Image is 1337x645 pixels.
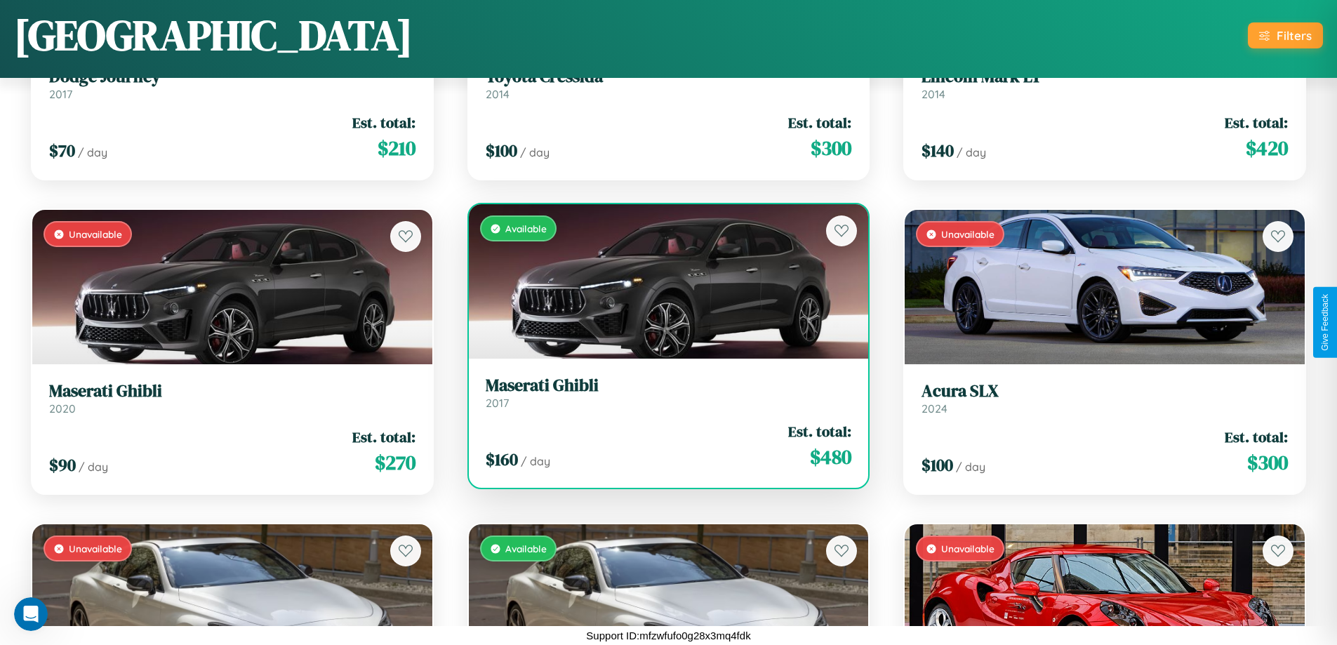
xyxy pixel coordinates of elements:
[69,228,122,240] span: Unavailable
[14,6,413,64] h1: [GEOGRAPHIC_DATA]
[49,381,415,415] a: Maserati Ghibli2020
[78,145,107,159] span: / day
[788,112,851,133] span: Est. total:
[941,543,995,554] span: Unavailable
[922,139,954,162] span: $ 140
[521,454,550,468] span: / day
[957,145,986,159] span: / day
[14,597,48,631] iframe: Intercom live chat
[922,381,1288,415] a: Acura SLX2024
[1246,134,1288,162] span: $ 420
[922,453,953,477] span: $ 100
[1277,28,1312,43] div: Filters
[922,381,1288,401] h3: Acura SLX
[1225,427,1288,447] span: Est. total:
[486,448,518,471] span: $ 160
[486,67,852,101] a: Toyota Cressida2014
[49,381,415,401] h3: Maserati Ghibli
[922,67,1288,101] a: Lincoln Mark LT2014
[486,396,509,410] span: 2017
[956,460,985,474] span: / day
[505,222,547,234] span: Available
[1248,22,1323,48] button: Filters
[49,401,76,415] span: 2020
[352,427,415,447] span: Est. total:
[1320,294,1330,351] div: Give Feedback
[378,134,415,162] span: $ 210
[49,87,72,101] span: 2017
[486,375,852,410] a: Maserati Ghibli2017
[352,112,415,133] span: Est. total:
[49,67,415,101] a: Dodge Journey2017
[486,87,510,101] span: 2014
[486,139,517,162] span: $ 100
[79,460,108,474] span: / day
[941,228,995,240] span: Unavailable
[1225,112,1288,133] span: Est. total:
[788,421,851,441] span: Est. total:
[811,134,851,162] span: $ 300
[586,626,750,645] p: Support ID: mfzwfufo0g28x3mq4fdk
[922,87,945,101] span: 2014
[375,448,415,477] span: $ 270
[520,145,550,159] span: / day
[505,543,547,554] span: Available
[49,453,76,477] span: $ 90
[49,139,75,162] span: $ 70
[922,401,947,415] span: 2024
[1247,448,1288,477] span: $ 300
[69,543,122,554] span: Unavailable
[486,375,852,396] h3: Maserati Ghibli
[810,443,851,471] span: $ 480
